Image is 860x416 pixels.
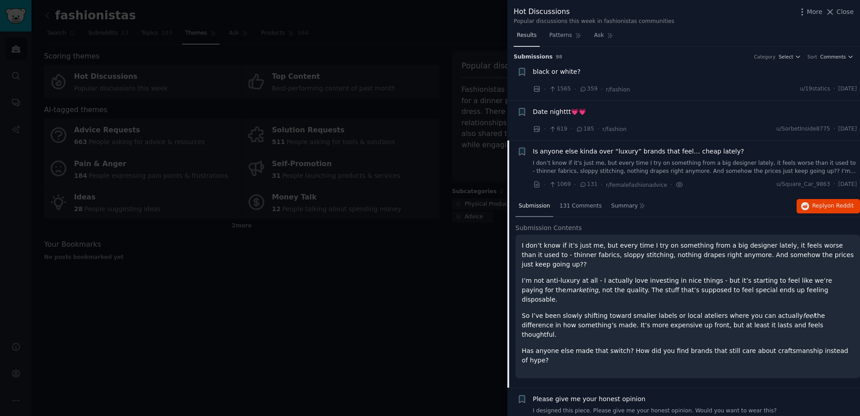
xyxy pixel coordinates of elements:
span: u/19statics [800,85,830,93]
span: Reply [812,202,854,210]
em: marketing [566,286,598,294]
a: I designed this piece. Please give me your honest opinion. Would you want to wear this? [533,407,857,415]
span: Submission Contents [515,223,582,233]
span: · [544,124,546,134]
span: r/fashion [606,86,630,93]
span: · [570,124,572,134]
span: [DATE] [838,85,857,93]
div: Category [754,54,775,60]
span: · [833,85,835,93]
span: 359 [579,85,598,93]
span: Summary [611,202,638,210]
div: Popular discussions this week in fashionistas communities [514,18,674,26]
span: 131 Comments [560,202,602,210]
button: More [797,7,823,17]
span: · [544,85,546,94]
span: Submission [519,202,550,210]
span: · [574,85,576,94]
p: I’m not anti-luxury at all - I actually love investing in nice things - but it’s starting to feel... [522,276,854,304]
a: Patterns [546,28,584,47]
span: on Reddit [828,203,854,209]
a: Results [514,28,540,47]
span: Patterns [549,32,572,40]
a: black or white? [533,67,581,77]
span: · [600,180,602,190]
span: 1565 [549,85,571,93]
span: More [807,7,823,17]
span: 98 [556,54,563,59]
em: feel [803,312,815,319]
button: Close [825,7,854,17]
span: [DATE] [838,125,857,133]
span: r/fashion [602,126,627,132]
a: Date nighttt💗💗 [533,107,587,117]
span: 619 [549,125,567,133]
button: Comments [820,54,854,60]
span: · [574,180,576,190]
span: · [597,124,599,134]
span: [DATE] [838,181,857,189]
a: Ask [591,28,617,47]
button: Replyon Reddit [797,199,860,213]
p: So I’ve been slowly shifting toward smaller labels or local ateliers where you can actually the d... [522,311,854,339]
a: Is anyone else kinda over “luxury” brands that feel… cheap lately? [533,147,744,156]
span: · [670,180,672,190]
span: · [833,125,835,133]
button: Select [779,54,801,60]
span: Submission s [514,53,553,61]
span: u/SorbetInside8775 [776,125,830,133]
div: Sort [807,54,817,60]
span: 131 [579,181,598,189]
p: Has anyone else made that switch? How did you find brands that still care about craftsmanship ins... [522,346,854,365]
span: r/femalefashionadvice [606,182,667,188]
span: Ask [594,32,604,40]
span: · [544,180,546,190]
span: 185 [576,125,594,133]
span: Close [837,7,854,17]
span: · [833,181,835,189]
a: I don’t know if it’s just me, but every time I try on something from a big designer lately, it fe... [533,159,857,175]
div: Hot Discussions [514,6,674,18]
span: Results [517,32,537,40]
span: Select [779,54,793,60]
span: · [600,85,602,94]
span: u/Square_Car_9863 [776,181,830,189]
span: Comments [820,54,846,60]
span: 1069 [549,181,571,189]
p: I don’t know if it’s just me, but every time I try on something from a big designer lately, it fe... [522,241,854,269]
a: Please give me your honest opinion [533,394,645,404]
